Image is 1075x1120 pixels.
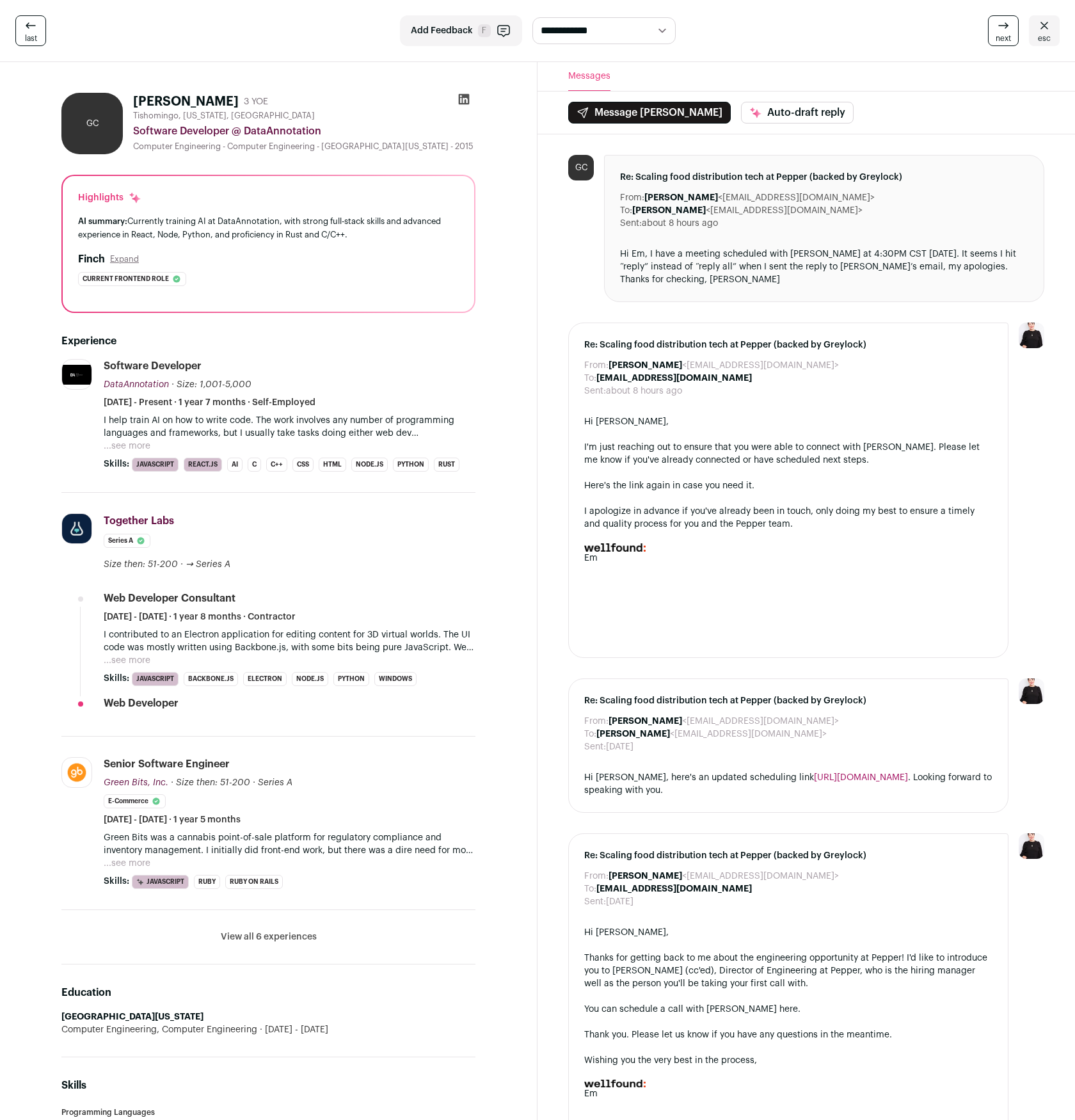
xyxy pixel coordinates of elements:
[225,875,283,889] li: Ruby on Rails
[584,870,609,883] dt: From:
[568,155,594,180] div: GC
[393,458,429,472] li: Python
[584,895,606,908] dt: Sent:
[104,560,178,569] span: Size then: 51-200
[609,715,839,728] dd: <[EMAIL_ADDRESS][DOMAIN_NAME]>
[596,728,827,740] dd: <[EMAIL_ADDRESS][DOMAIN_NAME]>
[584,359,609,372] dt: From:
[104,380,169,389] span: DataAnnotation
[104,831,475,857] p: Green Bits was a cannabis point-of-sale platform for regulatory compliance and inventory manageme...
[584,740,606,753] dt: Sent:
[644,191,875,204] dd: <[EMAIL_ADDRESS][DOMAIN_NAME]>
[374,672,417,686] li: Windows
[319,458,346,472] li: HTML
[184,458,222,472] li: React.js
[596,730,670,739] b: [PERSON_NAME]
[584,694,992,707] span: Re: Scaling food distribution tech at Pepper (backed by Greylock)
[333,672,369,686] li: Python
[104,654,150,667] button: ...see more
[1019,833,1044,859] img: 9240684-medium_jpg
[61,333,475,349] h2: Experience
[132,672,179,686] li: JavaScript
[584,339,992,351] span: Re: Scaling food distribution tech at Pepper (backed by Greylock)
[104,875,129,888] span: Skills:
[609,361,682,370] b: [PERSON_NAME]
[104,611,296,623] span: [DATE] - [DATE] · 1 year 8 months · Contractor
[584,926,992,939] div: Hi [PERSON_NAME],
[83,273,169,285] span: Current frontend role
[609,872,682,881] b: [PERSON_NAME]
[180,558,183,571] span: ·
[292,672,328,686] li: Node.js
[606,740,633,753] dd: [DATE]
[78,214,459,241] div: Currently training AI at DataAnnotation, with strong full-stack skills and advanced experience in...
[1029,15,1060,46] a: esc
[1019,323,1044,348] img: 9240684-medium_jpg
[814,773,908,782] a: [URL][DOMAIN_NAME]
[258,778,292,787] span: Series A
[25,33,37,44] span: last
[104,672,129,685] span: Skills:
[62,514,92,543] img: b70714f2c8771c0bfa68ada74941f1ce1eefc59fa63eee0322401a82de033402
[257,1023,328,1036] span: [DATE] - [DATE]
[1019,678,1044,704] img: 9240684-medium_jpg
[584,883,596,895] dt: To:
[221,931,317,943] button: View all 6 experiences
[584,372,596,385] dt: To:
[351,458,388,472] li: Node.js
[194,875,220,889] li: Ruby
[104,757,230,771] div: Senior Software Engineer
[104,628,475,654] p: I contributed to an Electron application for editing content for 3D virtual worlds. The UI code w...
[411,24,473,37] span: Add Feedback
[584,543,646,552] img: AD_4nXd8mXtZXxLy6BW5oWOQUNxoLssU3evVOmElcTYOe9Q6vZR7bHgrarcpre-H0wWTlvQlXrfX4cJrmfo1PaFpYlo0O_KYH...
[988,15,1019,46] a: next
[133,141,475,152] div: Computer Engineering - Computer Engineering - [GEOGRAPHIC_DATA][US_STATE] - 2015
[596,884,752,893] b: [EMAIL_ADDRESS][DOMAIN_NAME]
[584,441,992,467] div: I'm just reaching out to ensure that you were able to connect with [PERSON_NAME]. Please let me k...
[584,952,992,990] div: Thanks for getting back to me about the engineering opportunity at Pepper! I'd like to introduce ...
[478,24,491,37] span: F
[62,758,92,787] img: 74f5c218f0e741446e00989d16972936ccd8dba345d09bb7dc4117f7a2472aea.png
[186,560,230,569] span: → Series A
[620,217,642,230] dt: Sent:
[133,124,475,139] div: Software Developer @ DataAnnotation
[741,102,854,124] button: Auto-draft reply
[568,62,610,91] button: Messages
[644,193,718,202] b: [PERSON_NAME]
[61,1108,475,1116] h3: Programming Languages
[609,717,682,726] b: [PERSON_NAME]
[248,458,261,472] li: C
[104,778,168,787] span: Green Bits, Inc.
[584,1003,992,1016] div: .
[292,458,314,472] li: CSS
[104,414,475,440] p: I help train AI on how to write code. The work involves any number of programming languages and f...
[78,252,105,267] h2: Finch
[434,458,459,472] li: Rust
[584,849,992,862] span: Re: Scaling food distribution tech at Pepper (backed by Greylock)
[609,359,839,372] dd: <[EMAIL_ADDRESS][DOMAIN_NAME]>
[244,95,268,108] div: 3 YOE
[110,254,139,264] button: Expand
[1038,33,1051,44] span: esc
[620,191,644,204] dt: From:
[62,365,92,385] img: 2cdc1b7675000fd333eec602a5edcd7e64ba1f0686a42b09eef261a8637f1f7b.jpg
[266,458,287,472] li: C++
[132,458,179,472] li: JavaScript
[171,380,251,389] span: · Size: 1,001-5,000
[632,206,706,215] b: [PERSON_NAME]
[568,102,731,124] button: Message [PERSON_NAME]
[61,1023,475,1036] div: Computer Engineering, Computer Engineering
[253,776,255,789] span: ·
[104,857,150,870] button: ...see more
[620,204,632,217] dt: To:
[104,813,241,826] span: [DATE] - [DATE] · 1 year 5 months
[996,33,1011,44] span: next
[78,191,141,204] div: Highlights
[104,794,166,808] li: E-commerce
[620,171,1028,184] span: Re: Scaling food distribution tech at Pepper (backed by Greylock)
[400,15,522,46] button: Add Feedback F
[104,591,235,605] div: Web Developer Consultant
[133,93,239,111] h1: [PERSON_NAME]
[584,385,606,397] dt: Sent:
[584,1054,992,1067] div: Wishing you the very best in the process,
